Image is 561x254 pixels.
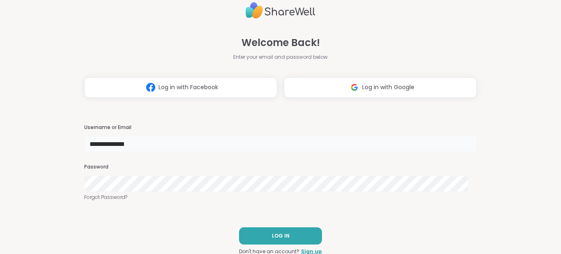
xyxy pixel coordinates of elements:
[284,77,477,98] button: Log in with Google
[84,194,477,201] a: Forgot Password?
[84,164,477,171] h3: Password
[272,232,290,240] span: LOG IN
[362,83,414,92] span: Log in with Google
[239,227,322,245] button: LOG IN
[84,124,477,131] h3: Username or Email
[159,83,218,92] span: Log in with Facebook
[143,80,159,95] img: ShareWell Logomark
[347,80,362,95] img: ShareWell Logomark
[241,35,320,50] span: Welcome Back!
[84,77,277,98] button: Log in with Facebook
[233,53,328,61] span: Enter your email and password below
